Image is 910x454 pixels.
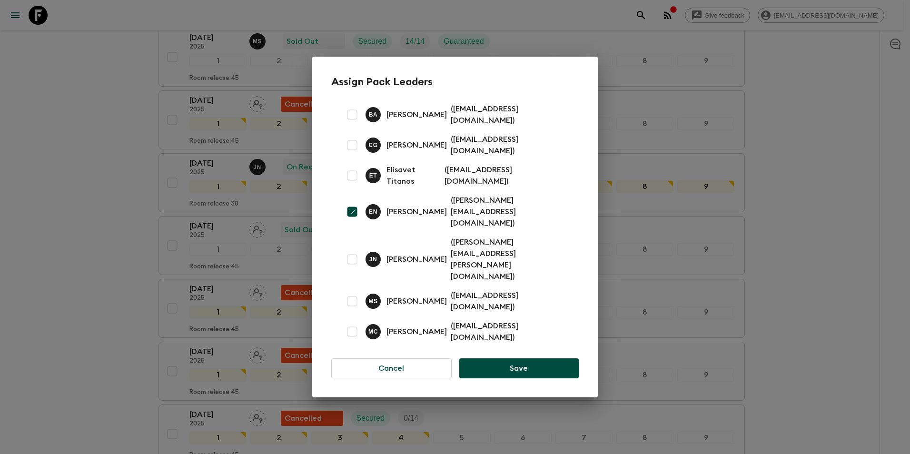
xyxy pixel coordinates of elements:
[368,141,377,149] p: C G
[386,296,447,307] p: [PERSON_NAME]
[451,195,567,229] p: ( [PERSON_NAME][EMAIL_ADDRESS][DOMAIN_NAME] )
[451,103,567,126] p: ( [EMAIL_ADDRESS][DOMAIN_NAME] )
[386,326,447,337] p: [PERSON_NAME]
[386,206,447,217] p: [PERSON_NAME]
[451,320,567,343] p: ( [EMAIL_ADDRESS][DOMAIN_NAME] )
[369,208,377,216] p: E N
[386,139,447,151] p: [PERSON_NAME]
[451,237,567,282] p: ( [PERSON_NAME][EMAIL_ADDRESS][PERSON_NAME][DOMAIN_NAME] )
[368,297,377,305] p: M S
[451,134,567,157] p: ( [EMAIL_ADDRESS][DOMAIN_NAME] )
[331,76,579,88] h2: Assign Pack Leaders
[459,358,579,378] button: Save
[451,290,567,313] p: ( [EMAIL_ADDRESS][DOMAIN_NAME] )
[445,164,567,187] p: ( [EMAIL_ADDRESS][DOMAIN_NAME] )
[386,164,441,187] p: Elisavet Titanos
[369,256,377,263] p: J N
[369,111,378,118] p: B A
[386,109,447,120] p: [PERSON_NAME]
[368,328,378,336] p: M C
[386,254,447,265] p: [PERSON_NAME]
[331,358,452,378] button: Cancel
[369,172,377,179] p: E T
